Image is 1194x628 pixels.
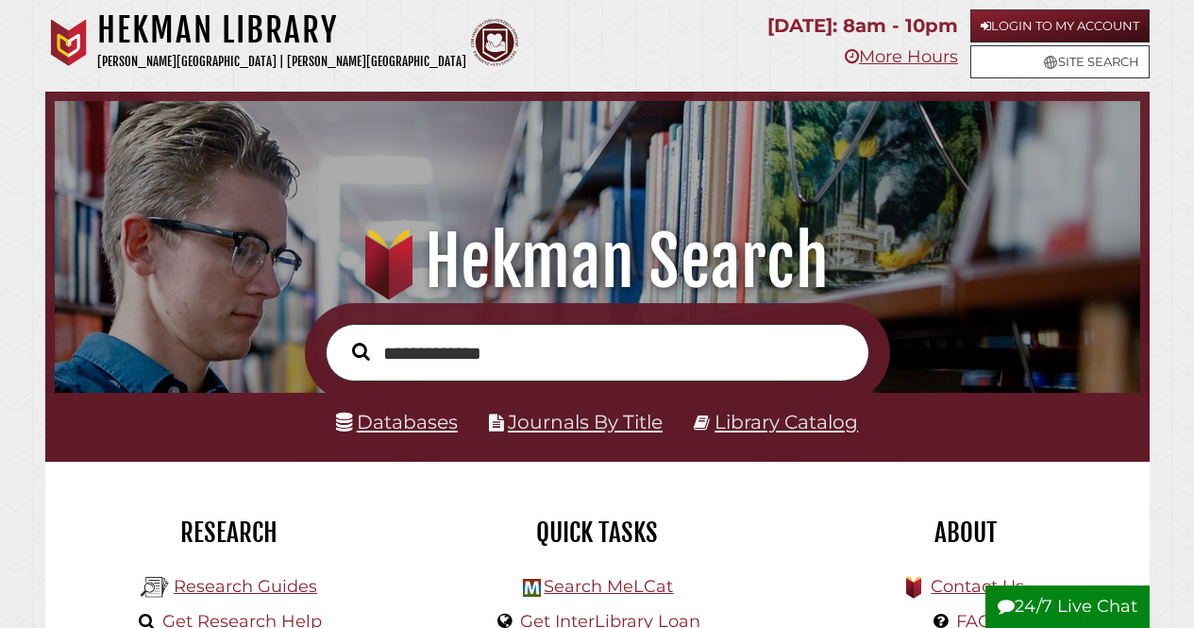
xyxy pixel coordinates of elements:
[59,517,399,549] h2: Research
[970,45,1150,78] a: Site Search
[336,410,458,433] a: Databases
[715,410,858,433] a: Library Catalog
[931,576,1024,597] a: Contact Us
[845,46,958,67] a: More Hours
[45,19,92,66] img: Calvin University
[97,51,466,73] p: [PERSON_NAME][GEOGRAPHIC_DATA] | [PERSON_NAME][GEOGRAPHIC_DATA]
[767,9,958,42] p: [DATE]: 8am - 10pm
[141,573,169,602] img: Hekman Library Logo
[72,220,1121,303] h1: Hekman Search
[544,576,673,597] a: Search MeLCat
[352,342,370,361] i: Search
[471,19,518,66] img: Calvin Theological Seminary
[428,517,767,549] h2: Quick Tasks
[970,9,1150,42] a: Login to My Account
[174,576,317,597] a: Research Guides
[523,579,541,597] img: Hekman Library Logo
[97,9,466,51] h1: Hekman Library
[508,410,663,433] a: Journals By Title
[343,338,379,365] button: Search
[796,517,1135,549] h2: About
